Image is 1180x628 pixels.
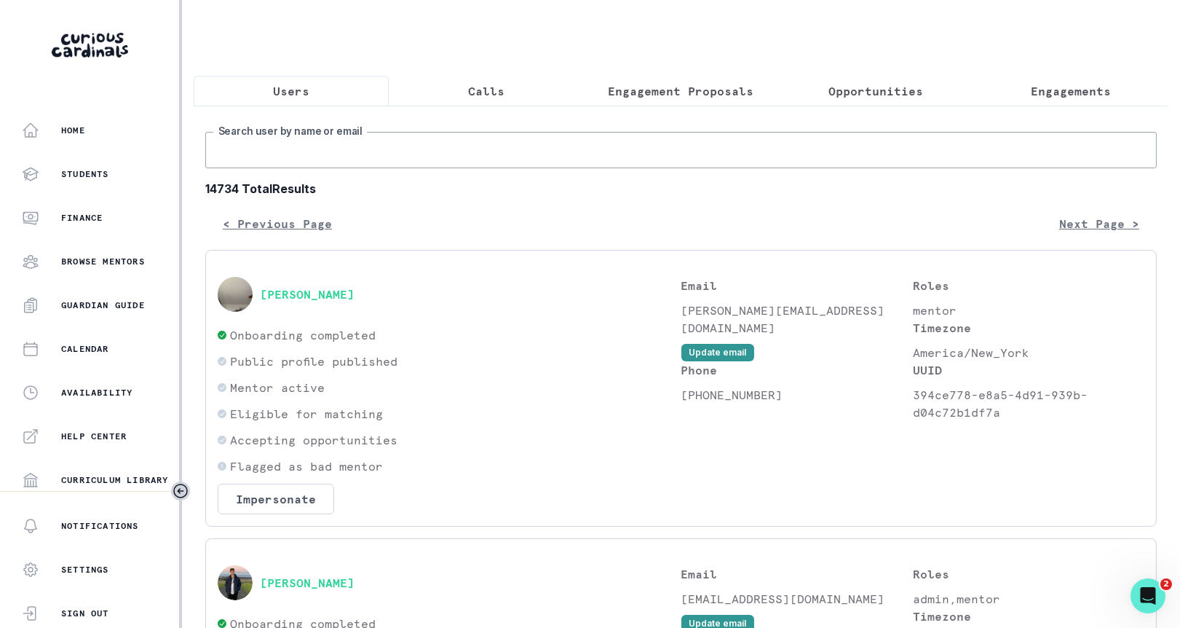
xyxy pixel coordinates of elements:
[230,431,397,449] p: Accepting opportunities
[61,168,109,180] p: Students
[205,180,1157,197] b: 14734 Total Results
[218,484,334,514] button: Impersonate
[828,82,923,100] p: Opportunities
[230,326,376,344] p: Onboarding completed
[468,82,504,100] p: Calls
[1160,578,1172,590] span: 2
[913,361,1144,379] p: UUID
[681,344,754,361] button: Update email
[205,209,349,238] button: < Previous Page
[681,361,913,379] p: Phone
[230,405,383,423] p: Eligible for matching
[61,125,85,136] p: Home
[61,608,109,619] p: Sign Out
[260,287,355,302] button: [PERSON_NAME]
[61,256,145,267] p: Browse Mentors
[61,474,169,486] p: Curriculum Library
[61,387,132,399] p: Availability
[230,379,325,396] p: Mentor active
[913,302,1144,319] p: mentor
[1042,209,1157,238] button: Next Page >
[61,431,127,442] p: Help Center
[273,82,309,100] p: Users
[913,344,1144,361] p: America/New_York
[913,590,1144,608] p: admin,mentor
[681,565,913,583] p: Email
[61,520,139,532] p: Notifications
[61,299,145,311] p: Guardian Guide
[681,386,913,404] p: [PHONE_NUMBER]
[913,565,1144,583] p: Roles
[608,82,753,100] p: Engagement Proposals
[61,343,109,355] p: Calendar
[61,564,109,576] p: Settings
[230,353,397,370] p: Public profile published
[913,277,1144,294] p: Roles
[681,302,913,337] p: [PERSON_NAME][EMAIL_ADDRESS][DOMAIN_NAME]
[913,319,1144,337] p: Timezone
[52,33,128,58] img: Curious Cardinals Logo
[260,576,355,590] button: [PERSON_NAME]
[171,482,190,501] button: Toggle sidebar
[913,608,1144,625] p: Timezone
[230,458,383,475] p: Flagged as bad mentor
[913,386,1144,421] p: 394ce778-e8a5-4d91-939b-d04c72b1df7a
[681,277,913,294] p: Email
[1130,578,1165,613] iframe: Intercom live chat
[1031,82,1111,100] p: Engagements
[61,212,103,224] p: Finance
[681,590,913,608] p: [EMAIL_ADDRESS][DOMAIN_NAME]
